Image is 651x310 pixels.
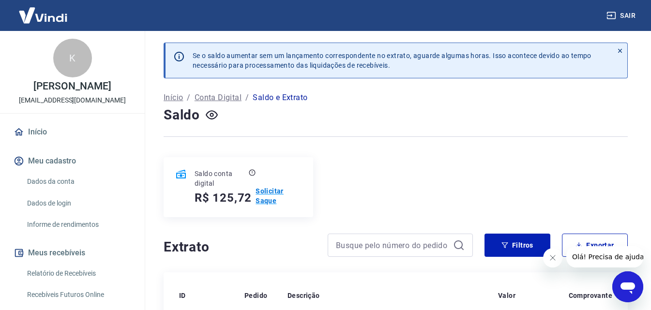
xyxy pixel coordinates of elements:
p: Se o saldo aumentar sem um lançamento correspondente no extrato, aguarde algumas horas. Isso acon... [193,51,591,70]
button: Sair [605,7,639,25]
button: Exportar [562,234,628,257]
p: Valor [498,291,515,300]
p: Comprovante [569,291,612,300]
p: / [245,92,249,103]
a: Informe de rendimentos [23,215,133,235]
h4: Saldo [164,105,200,125]
button: Meus recebíveis [12,242,133,264]
p: Saldo conta digital [195,169,247,188]
img: Vindi [12,0,75,30]
a: Relatório de Recebíveis [23,264,133,283]
iframe: Fechar mensagem [543,248,562,267]
p: / [187,92,190,103]
p: ID [179,291,186,300]
h4: Extrato [164,237,316,257]
span: Olá! Precisa de ajuda? [6,7,81,15]
p: [EMAIL_ADDRESS][DOMAIN_NAME] [19,95,126,105]
p: Saldo e Extrato [253,92,307,103]
a: Dados de login [23,193,133,213]
p: [PERSON_NAME] [33,81,111,91]
a: Início [164,92,183,103]
button: Filtros [484,234,550,257]
input: Busque pelo número do pedido [336,238,449,252]
a: Solicitar Saque [256,186,302,206]
p: Descrição [288,291,320,300]
a: Recebíveis Futuros Online [23,285,133,305]
a: Dados da conta [23,172,133,192]
iframe: Botão para abrir a janela de mensagens [612,271,643,302]
a: Início [12,121,133,143]
iframe: Mensagem da empresa [566,246,643,267]
a: Conta Digital [195,92,242,103]
div: K [53,39,92,77]
h5: R$ 125,72 [195,190,252,206]
p: Pedido [244,291,267,300]
button: Meu cadastro [12,150,133,172]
